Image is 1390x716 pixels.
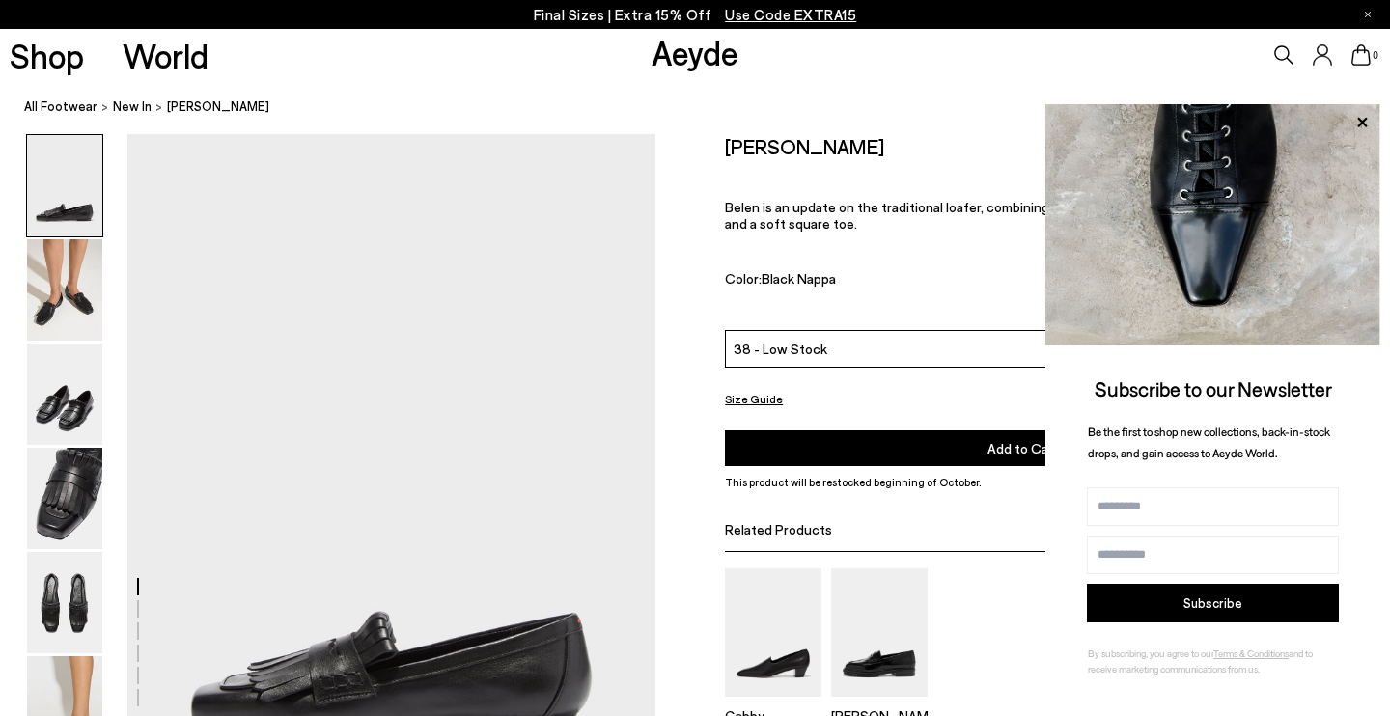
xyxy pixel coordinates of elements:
div: Color: [725,270,1153,292]
button: Subscribe [1087,584,1339,622]
a: Terms & Conditions [1213,647,1289,659]
span: New In [113,98,152,114]
span: 0 [1371,50,1380,61]
img: Belen Tassel Loafers - Image 5 [27,552,102,653]
a: All Footwear [24,96,97,117]
span: Add to Cart [987,440,1059,456]
a: 0 [1351,44,1371,66]
span: Black Nappa [762,270,836,287]
span: Be the first to shop new collections, back-in-stock drops, and gain access to Aeyde World. [1088,425,1330,460]
button: Size Guide [725,387,783,411]
img: Belen Tassel Loafers - Image 3 [27,344,102,445]
span: Related Products [725,521,832,537]
span: [PERSON_NAME] [167,96,269,117]
span: Navigate to /collections/ss25-final-sizes [725,6,856,23]
h2: [PERSON_NAME] [725,134,884,158]
span: 38 - Low Stock [734,339,827,359]
img: ca3f721fb6ff708a270709c41d776025.jpg [1045,104,1380,345]
p: This product will be restocked beginning of October. [725,474,1320,491]
img: Belen Tassel Loafers - Image 4 [27,448,102,549]
p: Belen is an update on the traditional loafer, combining clean contours with kilted fringe detaili... [725,199,1320,232]
p: Final Sizes | Extra 15% Off [534,3,857,27]
img: Belen Tassel Loafers - Image 1 [27,135,102,236]
a: Shop [10,39,84,72]
a: Aeyde [652,32,738,72]
nav: breadcrumb [24,81,1390,134]
img: Leon Loafers [831,568,928,697]
span: Subscribe to our Newsletter [1095,376,1332,400]
span: By subscribing, you agree to our [1088,647,1213,659]
img: Belen Tassel Loafers - Image 2 [27,239,102,341]
a: World [123,39,208,72]
img: Gabby Almond-Toe Loafers [725,568,821,697]
a: New In [113,96,152,117]
button: Add to Cart [725,430,1320,466]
